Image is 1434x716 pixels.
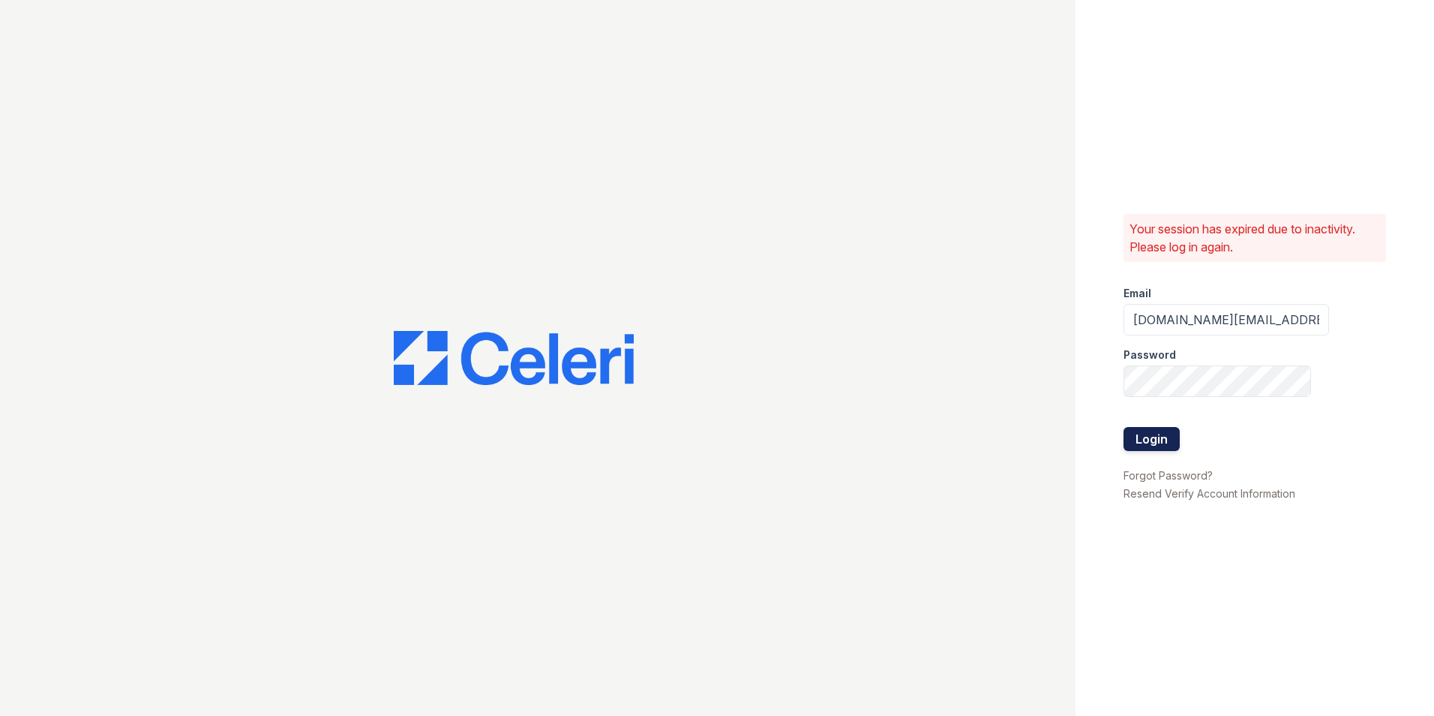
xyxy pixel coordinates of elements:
[1123,427,1180,451] button: Login
[1123,286,1151,301] label: Email
[1123,469,1213,482] a: Forgot Password?
[1123,347,1176,363] label: Password
[1129,220,1380,256] p: Your session has expired due to inactivity. Please log in again.
[1123,487,1295,500] a: Resend Verify Account Information
[394,331,634,385] img: CE_Logo_Blue-a8612792a0a2168367f1c8372b55b34899dd931a85d93a1a3d3e32e68fde9ad4.png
